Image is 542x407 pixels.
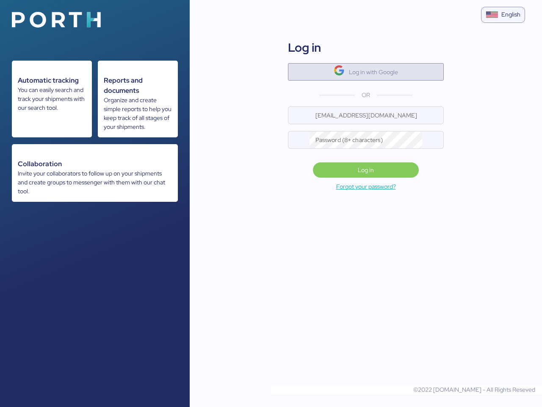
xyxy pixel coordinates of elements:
[104,75,172,96] div: Reports and documents
[362,91,370,100] span: OR
[190,181,542,192] a: Forgot your password?
[310,107,443,124] input: name@company.com
[313,162,419,178] button: Log in
[349,67,398,77] div: Log in with Google
[18,86,86,112] div: You can easily search and track your shipments with our search tool.
[310,131,423,148] input: Password (8+ characters)
[104,96,172,131] div: Organize and create simple reports to help you keep track of all stages of your shipments.
[501,10,520,19] div: English
[288,63,444,81] button: Log in with Google
[18,75,86,86] div: Automatic tracking
[358,165,374,175] span: Log in
[18,169,172,196] div: Invite your collaborators to follow up on your shipments and create groups to messenger with them...
[288,39,321,56] div: Log in
[18,159,172,169] div: Collaboration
